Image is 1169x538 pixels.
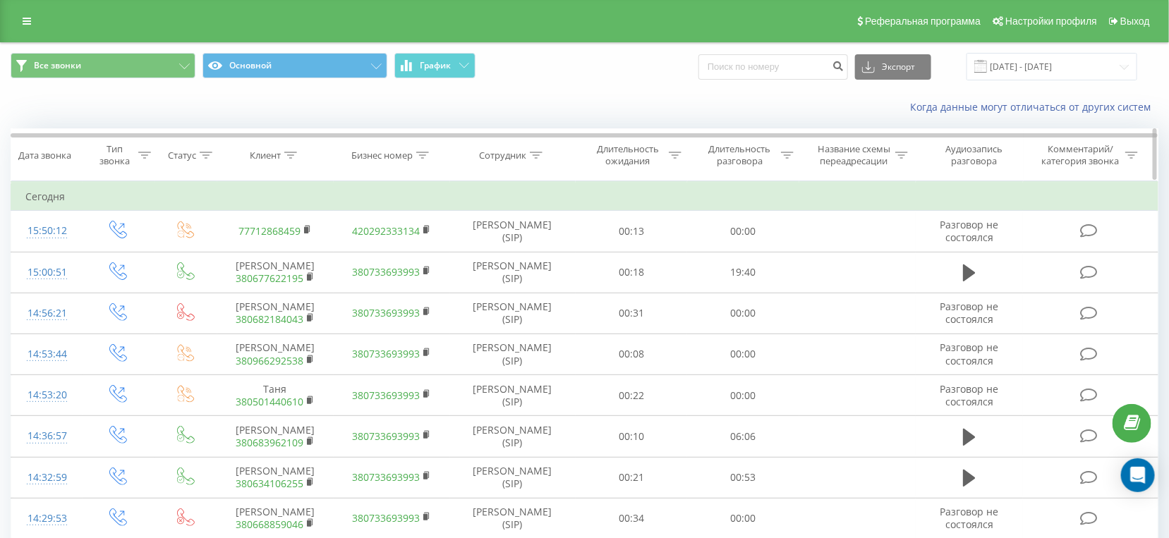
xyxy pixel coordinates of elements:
[95,143,135,167] div: Тип звонка
[25,505,68,532] div: 14:29:53
[450,211,576,252] td: [PERSON_NAME] (SIP)
[352,224,420,238] a: 420292333134
[450,416,576,457] td: [PERSON_NAME] (SIP)
[698,54,848,80] input: Поиск по номеру
[576,334,688,374] td: 00:08
[236,312,303,326] a: 380682184043
[450,457,576,498] td: [PERSON_NAME] (SIP)
[250,149,281,161] div: Клиент
[450,375,576,416] td: [PERSON_NAME] (SIP)
[1039,143,1122,167] div: Комментарий/категория звонка
[352,511,420,525] a: 380733693993
[34,60,81,71] span: Все звонки
[687,457,799,498] td: 00:53
[394,53,476,78] button: График
[236,518,303,531] a: 380668859046
[202,53,387,78] button: Основной
[479,149,526,161] div: Сотрудник
[217,334,334,374] td: [PERSON_NAME]
[25,341,68,368] div: 14:53:44
[687,334,799,374] td: 00:00
[11,183,1158,211] td: Сегодня
[25,217,68,245] div: 15:50:12
[238,224,301,238] a: 77712868459
[420,61,452,71] span: График
[217,293,334,334] td: [PERSON_NAME]
[25,259,68,286] div: 15:00:51
[25,422,68,450] div: 14:36:57
[25,464,68,491] div: 14:32:59
[217,416,334,457] td: [PERSON_NAME]
[576,293,688,334] td: 00:31
[450,252,576,293] td: [PERSON_NAME] (SIP)
[940,218,999,244] span: Разговор не состоялся
[940,505,999,531] span: Разговор не состоялся
[687,375,799,416] td: 00:00
[576,211,688,252] td: 00:13
[576,416,688,457] td: 00:10
[687,293,799,334] td: 00:00
[352,306,420,319] a: 380733693993
[11,53,195,78] button: Все звонки
[576,252,688,293] td: 00:18
[18,149,71,161] div: Дата звонка
[236,271,303,285] a: 380677622195
[590,143,665,167] div: Длительность ожидания
[450,334,576,374] td: [PERSON_NAME] (SIP)
[352,347,420,360] a: 380733693993
[576,375,688,416] td: 00:22
[236,477,303,490] a: 380634106255
[236,395,303,408] a: 380501440610
[352,470,420,484] a: 380733693993
[236,436,303,449] a: 380683962109
[865,16,981,27] span: Реферальная программа
[928,143,1019,167] div: Аудиозапись разговора
[702,143,777,167] div: Длительность разговора
[940,382,999,408] span: Разговор не состоялся
[687,252,799,293] td: 19:40
[25,300,68,327] div: 14:56:21
[687,416,799,457] td: 06:06
[351,149,413,161] div: Бизнес номер
[450,293,576,334] td: [PERSON_NAME] (SIP)
[940,341,999,367] span: Разговор не состоялся
[1005,16,1097,27] span: Настройки профиля
[855,54,931,80] button: Экспорт
[816,143,892,167] div: Название схемы переадресации
[576,457,688,498] td: 00:21
[352,429,420,443] a: 380733693993
[687,211,799,252] td: 00:00
[352,389,420,402] a: 380733693993
[217,375,334,416] td: Таня
[25,381,68,409] div: 14:53:20
[910,100,1158,114] a: Когда данные могут отличаться от других систем
[1121,458,1155,492] div: Open Intercom Messenger
[217,457,334,498] td: [PERSON_NAME]
[236,354,303,367] a: 380966292538
[352,265,420,279] a: 380733693993
[217,252,334,293] td: [PERSON_NAME]
[940,300,999,326] span: Разговор не состоялся
[1120,16,1150,27] span: Выход
[168,149,196,161] div: Статус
